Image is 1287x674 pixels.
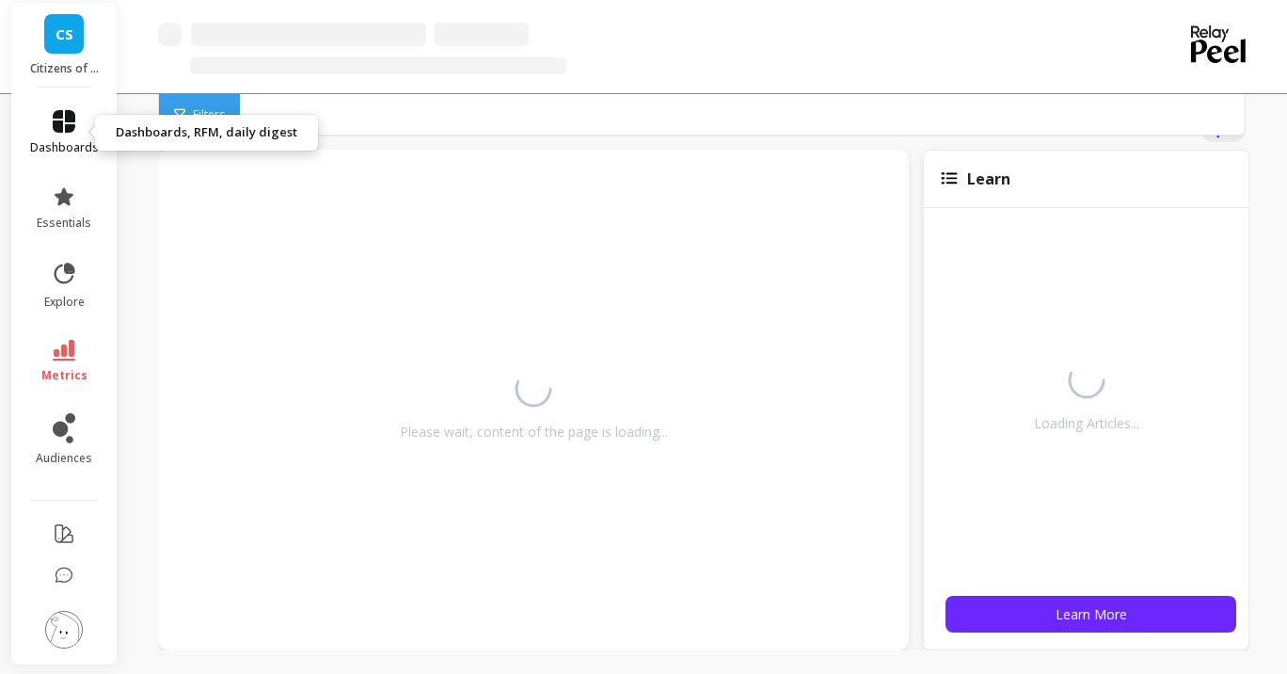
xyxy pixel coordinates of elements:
[400,423,668,441] div: Please wait, content of the page is loading...
[30,61,99,76] p: Citizens of Soil
[1056,605,1127,623] span: Learn More
[1034,414,1139,433] div: Loading Articles...
[41,368,87,383] span: metrics
[37,216,91,231] span: essentials
[36,451,92,466] span: audiences
[56,24,73,45] span: CS
[44,295,85,310] span: explore
[30,140,99,155] span: dashboards
[45,611,83,649] img: profile picture
[945,596,1236,633] button: Learn More
[967,168,1010,189] span: Learn
[193,107,225,122] span: Filters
